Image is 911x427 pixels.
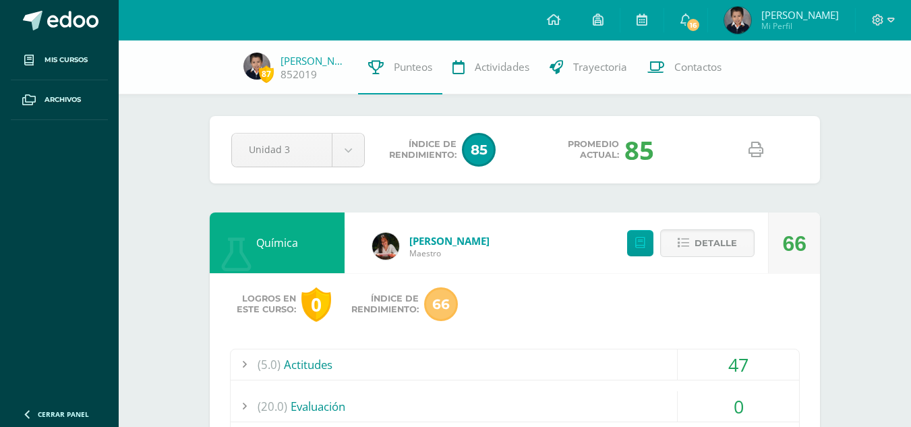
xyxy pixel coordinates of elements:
span: Actividades [475,60,529,74]
a: 852019 [281,67,317,82]
a: Punteos [358,40,442,94]
span: Maestro [409,248,490,259]
a: Contactos [637,40,732,94]
a: Trayectoria [539,40,637,94]
div: 85 [624,132,654,167]
span: 87 [259,65,274,82]
span: Logros en este curso: [237,293,296,315]
span: Cerrar panel [38,409,89,419]
span: [PERSON_NAME] [761,8,839,22]
div: Actitudes [231,349,799,380]
div: 47 [678,349,799,380]
div: 0 [301,287,331,322]
span: (5.0) [258,349,281,380]
span: Unidad 3 [249,134,315,165]
img: d2edfafa488e6b550c49855d2c35ea74.png [243,53,270,80]
span: 85 [462,133,496,167]
span: Mi Perfil [761,20,839,32]
div: Química [210,212,345,273]
span: Detalle [695,231,737,256]
div: 66 [782,213,806,274]
button: Detalle [660,229,755,257]
span: Archivos [45,94,81,105]
span: Índice de Rendimiento: [389,139,457,161]
span: (20.0) [258,391,287,422]
span: 16 [686,18,701,32]
img: 76d4a3eab4bf159cc44ca1c77ade1b16.png [372,233,399,260]
a: Mis cursos [11,40,108,80]
span: Trayectoria [573,60,627,74]
a: [PERSON_NAME] [281,54,348,67]
span: Índice de Rendimiento: [351,293,419,315]
a: Actividades [442,40,539,94]
div: Evaluación [231,391,799,422]
span: Punteos [394,60,432,74]
img: d2edfafa488e6b550c49855d2c35ea74.png [724,7,751,34]
a: Unidad 3 [232,134,364,167]
span: 66 [424,287,458,321]
a: Archivos [11,80,108,120]
span: Promedio actual: [568,139,619,161]
span: Mis cursos [45,55,88,65]
span: Contactos [674,60,722,74]
a: [PERSON_NAME] [409,234,490,248]
div: 0 [678,391,799,422]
